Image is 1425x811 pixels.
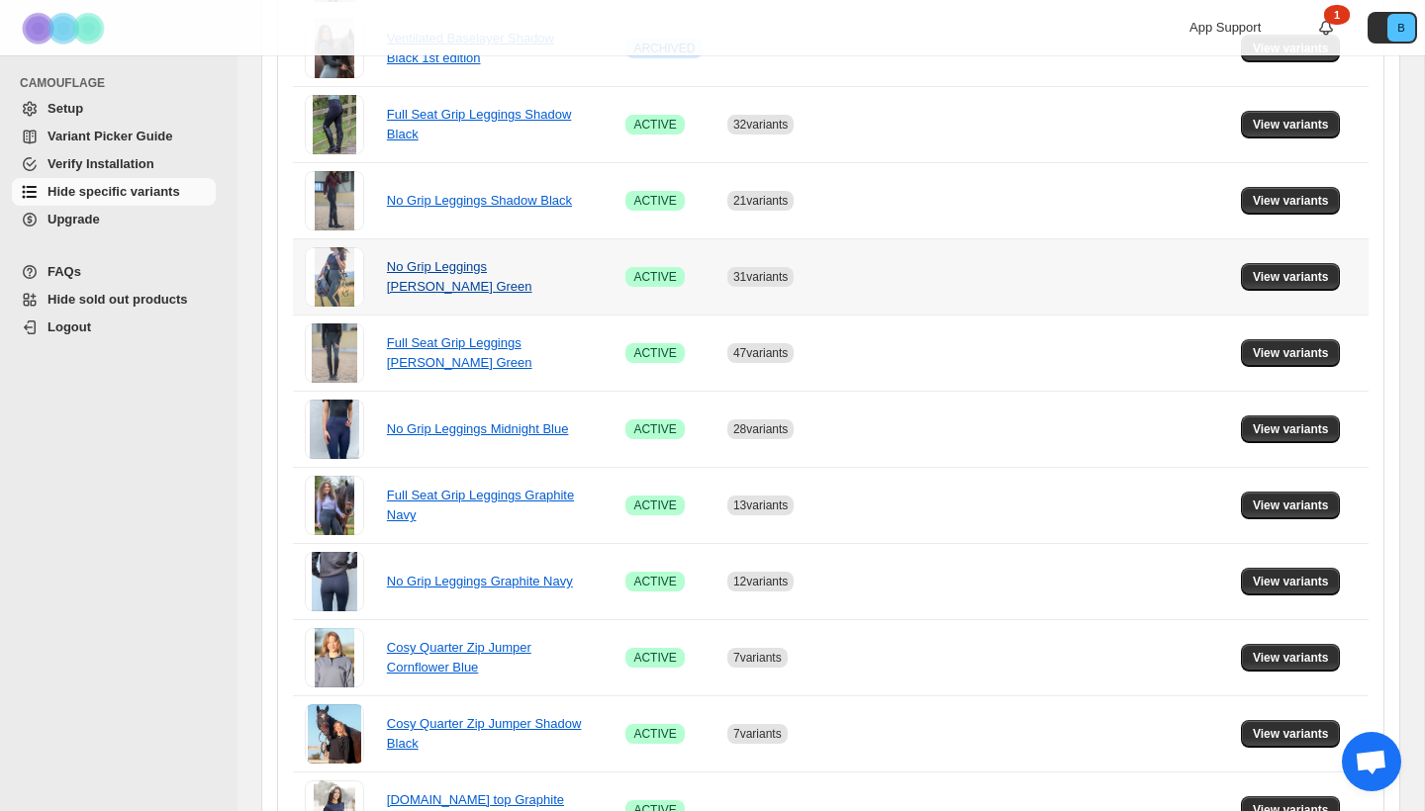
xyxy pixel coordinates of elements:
[733,118,788,132] span: 32 variants
[387,259,532,294] a: No Grip Leggings [PERSON_NAME] Green
[387,421,569,436] a: No Grip Leggings Midnight Blue
[47,292,188,307] span: Hide sold out products
[1241,111,1341,138] button: View variants
[12,178,216,206] a: Hide specific variants
[12,95,216,123] a: Setup
[1253,726,1329,742] span: View variants
[1253,497,1329,513] span: View variants
[1241,187,1341,215] button: View variants
[1253,345,1329,361] span: View variants
[47,212,100,226] span: Upgrade
[633,269,676,285] span: ACTIVE
[633,193,676,209] span: ACTIVE
[1241,339,1341,367] button: View variants
[733,575,788,588] span: 12 variants
[387,640,531,675] a: Cosy Quarter Zip Jumper Cornflower Blue
[1241,720,1341,748] button: View variants
[1241,415,1341,443] button: View variants
[1241,492,1341,519] button: View variants
[1241,644,1341,672] button: View variants
[1253,269,1329,285] span: View variants
[1241,263,1341,291] button: View variants
[733,727,782,741] span: 7 variants
[12,314,216,341] a: Logout
[733,270,788,284] span: 31 variants
[1241,568,1341,595] button: View variants
[1253,117,1329,133] span: View variants
[12,258,216,286] a: FAQs
[633,726,676,742] span: ACTIVE
[633,574,676,589] span: ACTIVE
[1253,574,1329,589] span: View variants
[733,194,788,208] span: 21 variants
[47,319,91,334] span: Logout
[1342,732,1401,791] a: Open chat
[633,497,676,513] span: ACTIVE
[387,193,572,208] a: No Grip Leggings Shadow Black
[1387,14,1415,42] span: Avatar with initials B
[12,123,216,150] a: Variant Picker Guide
[1324,5,1350,25] div: 1
[633,421,676,437] span: ACTIVE
[47,264,81,279] span: FAQs
[633,117,676,133] span: ACTIVE
[1397,22,1404,34] text: B
[387,716,582,751] a: Cosy Quarter Zip Jumper Shadow Black
[733,498,788,512] span: 13 variants
[12,206,216,233] a: Upgrade
[733,422,788,436] span: 28 variants
[47,101,83,116] span: Setup
[47,156,154,171] span: Verify Installation
[1253,650,1329,666] span: View variants
[1253,193,1329,209] span: View variants
[387,335,532,370] a: Full Seat Grip Leggings [PERSON_NAME] Green
[733,651,782,665] span: 7 variants
[733,346,788,360] span: 47 variants
[47,129,172,143] span: Variant Picker Guide
[47,184,180,199] span: Hide specific variants
[387,574,573,588] a: No Grip Leggings Graphite Navy
[1253,421,1329,437] span: View variants
[1189,20,1261,35] span: App Support
[12,150,216,178] a: Verify Installation
[1316,18,1336,38] a: 1
[633,345,676,361] span: ACTIVE
[1368,12,1417,44] button: Avatar with initials B
[12,286,216,314] a: Hide sold out products
[387,488,574,522] a: Full Seat Grip Leggings Graphite Navy
[20,75,224,91] span: CAMOUFLAGE
[387,107,571,141] a: Full Seat Grip Leggings Shadow Black
[16,1,115,55] img: Camouflage
[633,650,676,666] span: ACTIVE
